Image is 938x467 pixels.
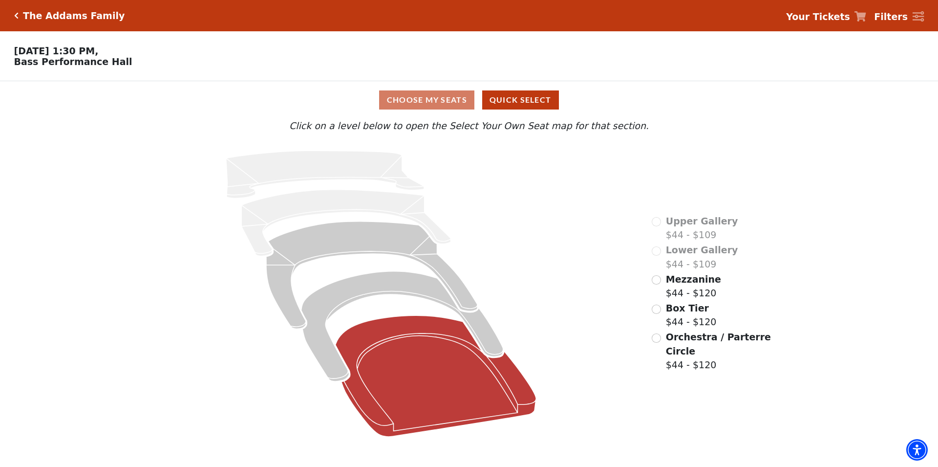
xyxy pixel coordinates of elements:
path: Lower Gallery - Seats Available: 0 [241,190,450,256]
span: Upper Gallery [666,216,738,226]
label: $44 - $120 [666,272,721,300]
path: Orchestra / Parterre Circle - Seats Available: 135 [336,315,536,437]
input: Box Tier$44 - $120 [652,305,661,314]
label: $44 - $109 [666,243,738,271]
strong: Filters [874,11,908,22]
a: Click here to go back to filters [14,12,19,19]
label: $44 - $120 [666,301,717,329]
input: Orchestra / Parterre Circle$44 - $120 [652,334,661,343]
h5: The Addams Family [23,10,125,22]
div: Accessibility Menu [906,439,928,461]
span: Box Tier [666,303,709,313]
input: Mezzanine$44 - $120 [652,275,661,285]
label: $44 - $109 [666,214,738,242]
span: Orchestra / Parterre Circle [666,332,771,356]
span: Mezzanine [666,274,721,285]
p: Click on a level below to open the Select Your Own Seat map for that section. [124,119,814,133]
a: Filters [874,10,924,24]
span: Lower Gallery [666,245,738,255]
strong: Your Tickets [786,11,850,22]
a: Your Tickets [786,10,866,24]
label: $44 - $120 [666,330,772,372]
button: Quick Select [482,90,559,110]
path: Upper Gallery - Seats Available: 0 [226,151,424,198]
